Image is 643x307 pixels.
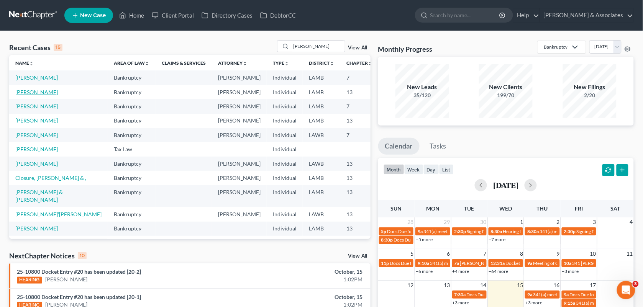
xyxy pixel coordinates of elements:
a: +6 more [416,268,433,274]
span: Mon [426,205,440,212]
a: +5 more [416,237,433,242]
th: Claims & Services [156,55,212,70]
td: Bankruptcy [108,236,156,250]
iframe: Intercom live chat [617,281,635,299]
td: LAMB [303,70,340,85]
td: Individual [267,157,303,171]
a: +4 more [453,268,469,274]
span: 7:30a [454,292,466,297]
span: 8:30a [491,229,502,234]
td: Individual [267,128,303,142]
button: week [404,164,423,175]
a: View All [348,45,367,51]
span: 11 [626,249,634,258]
td: 7 [340,70,379,85]
i: unfold_more [145,61,149,66]
h3: Monthly Progress [378,44,433,54]
span: 16 [553,281,561,290]
a: [PERSON_NAME] [15,117,58,124]
td: 13 [340,185,379,207]
td: [PERSON_NAME] [212,171,267,185]
a: [PERSON_NAME] & [PERSON_NAME] [15,189,63,203]
span: 9:10a [418,260,429,266]
td: Individual [267,85,303,99]
span: 13 [443,281,451,290]
a: Directory Cases [198,8,256,22]
a: Nameunfold_more [15,60,34,66]
td: [PERSON_NAME] [212,114,267,128]
td: Individual [267,114,303,128]
i: unfold_more [29,61,34,66]
span: 3 [633,281,639,287]
a: [PERSON_NAME] [15,225,58,232]
span: Thu [537,205,548,212]
i: unfold_more [284,61,289,66]
span: 9 [556,249,561,258]
span: 2:30p [454,229,466,234]
td: [PERSON_NAME] [212,70,267,85]
td: LAWB [303,207,340,221]
a: View All [348,253,367,259]
span: Signing Date for [PERSON_NAME] & [PERSON_NAME] [467,229,576,234]
div: Bankruptcy [544,44,568,50]
span: 29 [443,217,451,227]
td: LAMB [303,236,340,250]
span: 8:30p [381,237,393,243]
a: Typeunfold_more [273,60,289,66]
a: +3 more [453,300,469,305]
td: LAMB [303,185,340,207]
span: New Case [80,13,106,18]
i: unfold_more [243,61,247,66]
span: 17 [589,281,597,290]
td: Bankruptcy [108,157,156,171]
span: 30 [480,217,487,227]
a: 25-10800 Docket Entry #20 has been updated [20-2] [17,268,141,275]
td: Individual [267,99,303,113]
td: Individual [267,185,303,207]
span: 9:15a [564,300,576,306]
span: 1 [519,217,524,227]
span: Docket Text: for [PERSON_NAME] [506,260,574,266]
td: Individual [267,207,303,221]
td: Bankruptcy [108,85,156,99]
div: 1:02PM [253,276,363,283]
span: Sat [611,205,620,212]
a: +7 more [489,237,506,242]
td: [PERSON_NAME] [212,185,267,207]
span: 11p [381,260,389,266]
td: LAMB [303,114,340,128]
span: 341(a) meeting for [PERSON_NAME] [533,292,607,297]
a: +64 more [489,268,508,274]
a: [PERSON_NAME] [15,74,58,81]
td: Bankruptcy [108,114,156,128]
a: Area of Lawunfold_more [114,60,149,66]
span: [PERSON_NAME] - Arraignment [460,260,525,266]
button: list [439,164,454,175]
td: 13 [340,85,379,99]
span: 28 [407,217,414,227]
a: +3 more [562,268,579,274]
button: day [423,164,439,175]
td: Individual [267,171,303,185]
td: Bankruptcy [108,99,156,113]
td: 7 [340,236,379,250]
a: [PERSON_NAME] [15,103,58,109]
td: Individual [267,70,303,85]
div: October, 15 [253,268,363,276]
td: Tax Law [108,142,156,156]
span: 12 [407,281,414,290]
td: LAWB [303,128,340,142]
span: 5 [410,249,414,258]
td: Bankruptcy [108,207,156,221]
td: 7 [340,128,379,142]
div: HEARING [17,277,42,284]
button: month [384,164,404,175]
td: LAMB [303,222,340,236]
span: Docs Due for [PERSON_NAME] [390,260,453,266]
span: 341(a) meeting for [PERSON_NAME] [423,229,497,234]
span: 4 [629,217,634,227]
a: Tasks [423,138,453,155]
span: 18 [626,281,634,290]
td: Bankruptcy [108,70,156,85]
td: 13 [340,222,379,236]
